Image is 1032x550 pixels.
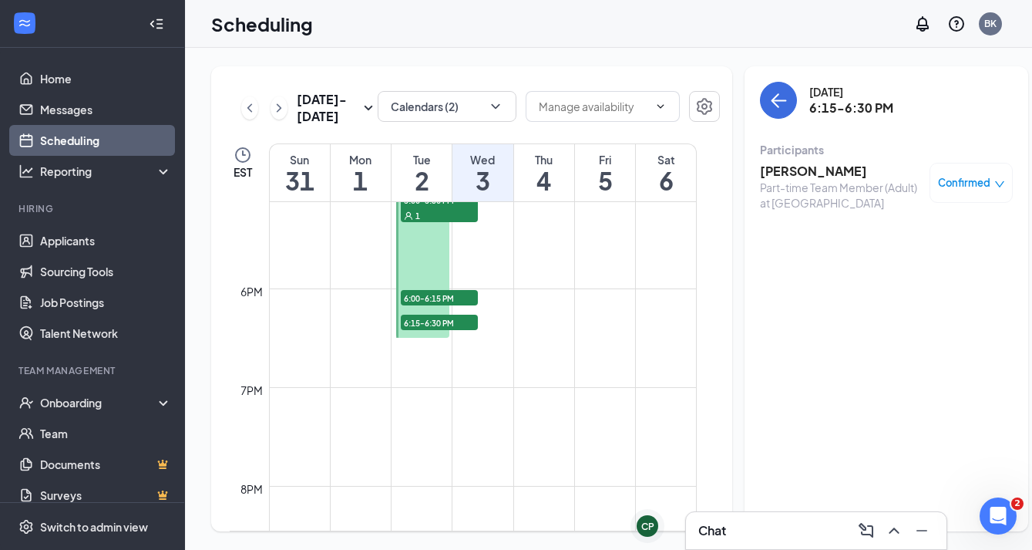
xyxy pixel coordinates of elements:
a: September 2, 2025 [392,144,452,201]
div: Thu [514,152,574,167]
button: ChevronUp [882,518,906,543]
svg: Clock [234,146,252,164]
button: ChevronLeft [241,96,258,120]
button: back-button [760,82,797,119]
svg: Collapse [149,16,164,32]
svg: QuestionInfo [947,15,966,33]
h1: Scheduling [211,11,313,37]
svg: ChevronDown [654,100,667,113]
a: DocumentsCrown [40,449,172,480]
svg: SmallChevronDown [359,99,378,117]
a: Scheduling [40,125,172,156]
button: Settings [689,91,720,122]
span: 2 [1011,498,1024,510]
div: Onboarding [40,395,159,410]
div: CP [641,520,654,533]
svg: User [404,211,413,221]
a: September 3, 2025 [452,144,513,201]
svg: ChevronDown [488,99,503,114]
div: Switch to admin view [40,519,148,535]
h3: [DATE] - [DATE] [297,91,359,125]
a: Talent Network [40,318,172,349]
svg: ChevronRight [271,99,287,117]
a: Applicants [40,225,172,256]
div: [DATE] [809,84,893,100]
div: Hiring [18,202,169,215]
svg: Analysis [18,164,34,179]
a: August 31, 2025 [270,144,330,201]
svg: Settings [695,97,714,116]
svg: WorkstreamLogo [17,15,32,31]
div: Part-time Team Member (Adult) at [GEOGRAPHIC_DATA] [760,180,922,211]
div: 8pm [237,481,266,498]
div: Wed [452,152,513,167]
svg: ArrowLeft [769,91,788,110]
h1: 3 [452,167,513,194]
h1: 5 [575,167,635,194]
div: Sat [636,152,696,167]
svg: ComposeMessage [857,521,876,540]
div: Reporting [40,164,173,179]
a: September 4, 2025 [514,144,574,201]
div: BK [984,17,997,30]
h3: Chat [698,522,726,539]
h1: 4 [514,167,574,194]
div: Tue [392,152,452,167]
svg: UserCheck [18,395,34,410]
a: SurveysCrown [40,480,172,511]
div: 6pm [237,283,266,300]
a: Team [40,418,172,449]
input: Manage availability [539,98,648,115]
span: down [994,179,1005,190]
svg: ChevronUp [885,521,903,540]
button: ChevronRight [271,96,287,120]
button: Minimize [909,518,934,543]
div: Sun [270,152,330,167]
button: ComposeMessage [854,518,879,543]
h3: [PERSON_NAME] [760,163,922,180]
h1: 2 [392,167,452,194]
a: Settings [689,91,720,125]
svg: ChevronLeft [242,99,257,117]
svg: Settings [18,519,34,535]
span: 6:15-6:30 PM [401,315,478,330]
span: Confirmed [938,175,990,191]
h3: 6:15-6:30 PM [809,100,893,116]
a: September 1, 2025 [331,144,391,201]
div: 7pm [237,382,266,399]
a: Messages [40,94,172,125]
span: 1 [415,211,420,221]
div: Fri [575,152,635,167]
a: Home [40,63,172,94]
span: 6:00-6:15 PM [401,290,478,305]
div: Team Management [18,364,169,377]
a: September 5, 2025 [575,144,635,201]
h1: 31 [270,167,330,194]
svg: Notifications [913,15,932,33]
a: September 6, 2025 [636,144,696,201]
svg: Minimize [913,521,931,540]
iframe: Intercom live chat [980,498,1017,535]
button: Calendars (2)ChevronDown [378,91,516,122]
span: EST [234,164,252,180]
a: Sourcing Tools [40,256,172,287]
div: Participants [760,142,1013,157]
div: Mon [331,152,391,167]
a: Job Postings [40,287,172,318]
h1: 1 [331,167,391,194]
h1: 6 [636,167,696,194]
